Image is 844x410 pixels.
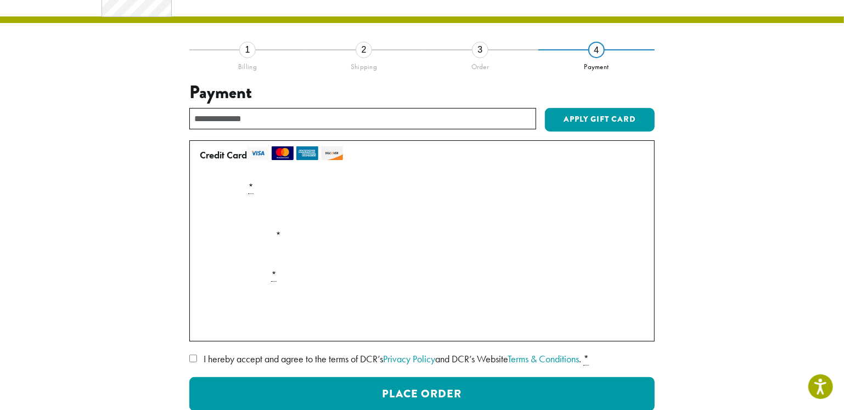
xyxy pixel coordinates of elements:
button: Apply Gift Card [545,108,655,132]
label: Credit Card [200,146,640,164]
a: Terms & Conditions [508,352,579,365]
div: Order [422,58,538,71]
img: visa [247,146,269,160]
abbr: required [271,269,277,282]
a: Privacy Policy [383,352,435,365]
div: 1 [239,42,256,58]
span: I hereby accept and agree to the terms of DCR’s and DCR’s Website . [204,352,581,365]
img: amex [296,146,318,160]
img: mastercard [272,146,294,160]
div: 4 [588,42,605,58]
img: discover [321,146,343,160]
abbr: required [248,181,254,194]
input: I hereby accept and agree to the terms of DCR’sPrivacy Policyand DCR’s WebsiteTerms & Conditions. * [189,355,197,362]
h3: Payment [189,82,655,103]
div: Payment [538,58,655,71]
abbr: required [583,352,589,366]
div: Shipping [306,58,422,71]
div: 3 [472,42,488,58]
div: 2 [356,42,372,58]
div: Billing [189,58,306,71]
